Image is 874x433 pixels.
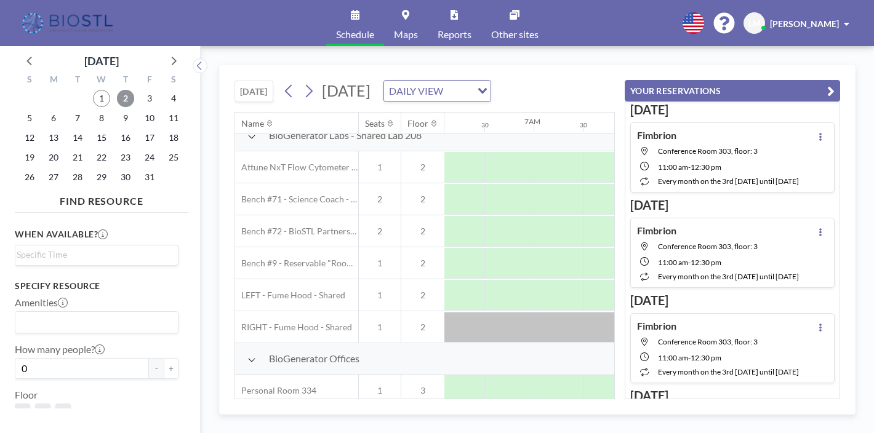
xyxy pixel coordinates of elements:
[149,358,164,379] button: -
[17,248,171,261] input: Search for option
[688,258,691,267] span: -
[384,81,491,101] div: Search for option
[770,18,839,29] span: [PERSON_NAME]
[241,118,264,129] div: Name
[93,129,110,146] span: Wednesday, October 15, 2025
[235,290,345,301] span: LEFT - Fume Hood - Shared
[45,129,62,146] span: Monday, October 13, 2025
[117,129,134,146] span: Thursday, October 16, 2025
[113,73,137,89] div: T
[322,81,371,100] span: [DATE]
[359,258,401,269] span: 1
[336,30,374,39] span: Schedule
[658,353,688,362] span: 11:00 AM
[235,258,358,269] span: Bench #9 - Reservable "RoomZilla" Bench
[141,109,158,127] span: Friday, October 10, 2025
[141,90,158,107] span: Friday, October 3, 2025
[40,408,46,420] span: 2
[359,322,401,333] span: 1
[117,169,134,186] span: Thursday, October 30, 2025
[658,162,688,172] span: 11:00 AM
[93,149,110,166] span: Wednesday, October 22, 2025
[481,121,489,129] div: 30
[21,129,38,146] span: Sunday, October 12, 2025
[117,109,134,127] span: Thursday, October 9, 2025
[17,314,171,330] input: Search for option
[269,129,422,141] span: BioGenerator Labs - Shared Lab 208
[691,162,721,172] span: 12:30 PM
[630,293,835,308] h3: [DATE]
[691,258,721,267] span: 12:30 PM
[630,102,835,117] h3: [DATE]
[93,109,110,127] span: Wednesday, October 8, 2025
[637,224,676,237] h4: Fimbrion
[60,408,66,420] span: 3
[117,90,134,107] span: Thursday, October 2, 2025
[658,177,799,186] span: every month on the 3rd [DATE] until [DATE]
[235,322,352,333] span: RIGHT - Fume Hood - Shared
[748,18,761,29] span: LM
[365,118,385,129] div: Seats
[401,322,444,333] span: 2
[401,290,444,301] span: 2
[359,162,401,173] span: 1
[45,169,62,186] span: Monday, October 27, 2025
[69,109,86,127] span: Tuesday, October 7, 2025
[658,258,688,267] span: 11:00 AM
[580,121,587,129] div: 30
[93,90,110,107] span: Wednesday, October 1, 2025
[447,83,470,99] input: Search for option
[235,194,358,205] span: Bench #71 - Science Coach - BioSTL Bench
[20,408,25,420] span: 1
[688,162,691,172] span: -
[21,149,38,166] span: Sunday, October 19, 2025
[359,385,401,396] span: 1
[658,367,799,376] span: every month on the 3rd [DATE] until [DATE]
[637,129,676,141] h4: Fimbrion
[387,83,446,99] span: DAILY VIEW
[691,353,721,362] span: 12:30 PM
[141,149,158,166] span: Friday, October 24, 2025
[15,389,38,401] label: Floor
[235,385,316,396] span: Personal Room 334
[658,146,758,156] span: Conference Room 303, floor: 3
[15,312,178,333] div: Search for option
[394,30,418,39] span: Maps
[688,353,691,362] span: -
[658,337,758,346] span: Conference Room 303, floor: 3
[407,118,428,129] div: Floor
[401,226,444,237] span: 2
[359,290,401,301] span: 1
[117,149,134,166] span: Thursday, October 23, 2025
[165,129,182,146] span: Saturday, October 18, 2025
[235,162,358,173] span: Attune NxT Flow Cytometer - Bench #25
[66,73,90,89] div: T
[438,30,471,39] span: Reports
[165,109,182,127] span: Saturday, October 11, 2025
[21,109,38,127] span: Sunday, October 5, 2025
[524,117,540,126] div: 7AM
[93,169,110,186] span: Wednesday, October 29, 2025
[15,296,68,309] label: Amenities
[20,11,118,36] img: organization-logo
[658,242,758,251] span: Conference Room 303, floor: 3
[359,226,401,237] span: 2
[141,129,158,146] span: Friday, October 17, 2025
[15,245,178,264] div: Search for option
[15,190,188,207] h4: FIND RESOURCE
[15,343,105,356] label: How many people?
[625,80,840,101] button: YOUR RESERVATIONS
[401,258,444,269] span: 2
[401,385,444,396] span: 3
[84,52,119,70] div: [DATE]
[359,194,401,205] span: 2
[42,73,66,89] div: M
[165,149,182,166] span: Saturday, October 25, 2025
[137,73,161,89] div: F
[45,149,62,166] span: Monday, October 20, 2025
[69,129,86,146] span: Tuesday, October 14, 2025
[15,280,178,292] h3: Specify resource
[269,352,359,365] span: BioGenerator Offices
[164,358,178,379] button: +
[141,169,158,186] span: Friday, October 31, 2025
